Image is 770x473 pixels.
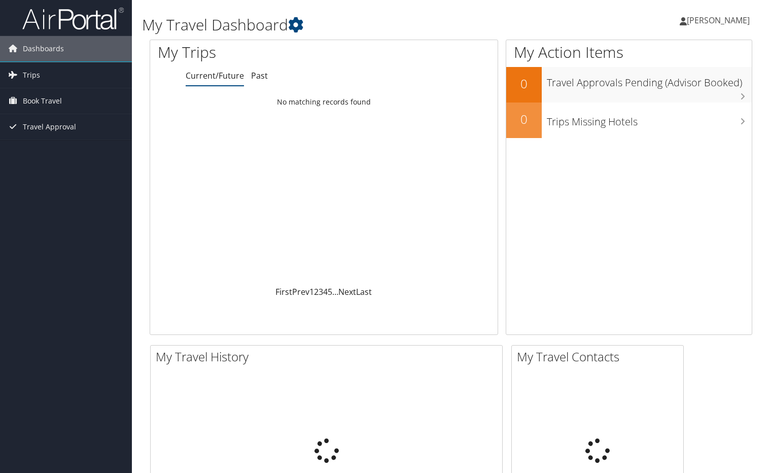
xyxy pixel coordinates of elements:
[319,286,323,297] a: 3
[275,286,292,297] a: First
[356,286,372,297] a: Last
[23,36,64,61] span: Dashboards
[309,286,314,297] a: 1
[251,70,268,81] a: Past
[517,348,683,365] h2: My Travel Contacts
[142,14,554,36] h1: My Travel Dashboard
[506,75,542,92] h2: 0
[23,62,40,88] span: Trips
[292,286,309,297] a: Prev
[506,67,752,103] a: 0Travel Approvals Pending (Advisor Booked)
[547,110,752,129] h3: Trips Missing Hotels
[314,286,319,297] a: 2
[506,111,542,128] h2: 0
[680,5,760,36] a: [PERSON_NAME]
[22,7,124,30] img: airportal-logo.png
[547,71,752,90] h3: Travel Approvals Pending (Advisor Booked)
[23,88,62,114] span: Book Travel
[186,70,244,81] a: Current/Future
[328,286,332,297] a: 5
[687,15,750,26] span: [PERSON_NAME]
[506,42,752,63] h1: My Action Items
[332,286,338,297] span: …
[156,348,502,365] h2: My Travel History
[323,286,328,297] a: 4
[158,42,345,63] h1: My Trips
[338,286,356,297] a: Next
[23,114,76,140] span: Travel Approval
[150,93,498,111] td: No matching records found
[506,103,752,138] a: 0Trips Missing Hotels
